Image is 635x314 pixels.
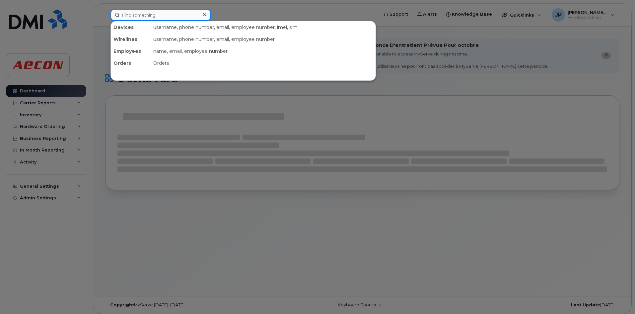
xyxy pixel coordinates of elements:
div: name, email, employee number [151,45,376,57]
div: Devices [111,21,151,33]
div: Orders [151,57,376,69]
div: Wirelines [111,33,151,45]
div: username, phone number, email, employee number [151,33,376,45]
div: Employees [111,45,151,57]
div: username, phone number, email, employee number, imei, sim [151,21,376,33]
div: Orders [111,57,151,69]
